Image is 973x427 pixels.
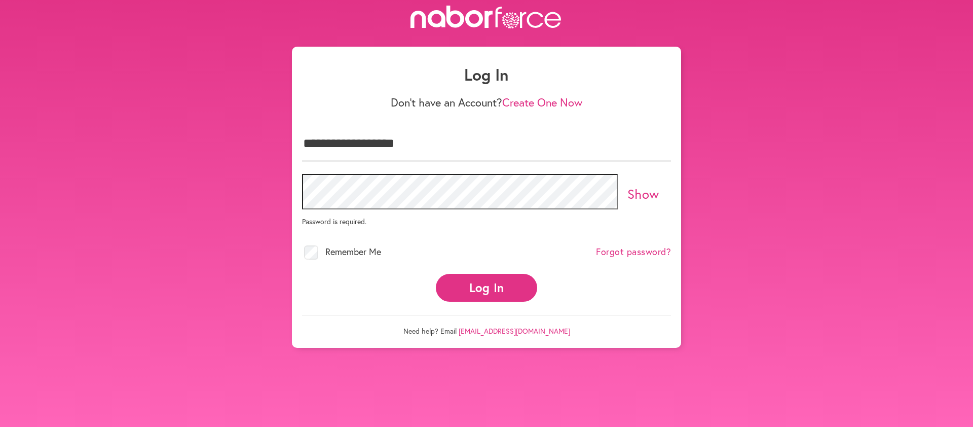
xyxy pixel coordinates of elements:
[302,217,671,226] p: Password is required.
[325,245,381,258] span: Remember Me
[596,246,671,258] a: Forgot password?
[302,96,671,109] p: Don't have an Account?
[459,326,570,336] a: [EMAIL_ADDRESS][DOMAIN_NAME]
[502,95,582,110] a: Create One Now
[627,185,659,202] a: Show
[302,65,671,84] h1: Log In
[436,274,537,302] button: Log In
[302,315,671,336] p: Need help? Email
